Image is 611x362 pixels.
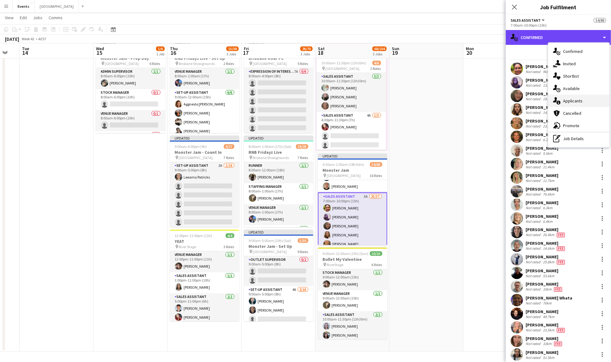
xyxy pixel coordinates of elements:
[526,314,542,319] div: Not rated
[298,61,308,66] span: 5 Roles
[554,287,562,292] span: Fee
[542,314,556,319] div: 49.7km
[526,145,558,151] div: [PERSON_NAME]
[526,350,558,355] div: [PERSON_NAME]
[179,155,213,160] span: [GEOGRAPHIC_DATA]
[175,233,212,238] span: 12:00pm-11:00pm (11h)
[526,254,566,260] div: [PERSON_NAME]
[542,192,556,196] div: 76.6km
[170,239,239,244] h3: YEAT
[556,260,566,265] div: Crew has different fees then in role
[296,144,308,149] span: 19/28
[298,155,308,160] span: 7 Roles
[5,36,19,42] div: [DATE]
[318,153,387,245] app-job-card: Updated6:30am-1:00am (18h30m) (Sun)54/88Monster Jam [GEOGRAPHIC_DATA]16 Roles[PERSON_NAME]Sales A...
[542,260,556,265] div: 25.8km
[33,15,42,20] span: Jobs
[49,15,63,20] span: Comms
[301,52,312,56] div: 3 Jobs
[170,149,239,155] h3: Monster Jam - Count In
[542,83,556,88] div: 13.5km
[370,66,381,71] span: 2 Roles
[317,58,386,150] app-job-card: 10:00am-11:30pm (13h30m)4/6 [GEOGRAPHIC_DATA]2 RolesSales Assistant3/310:00am-11:30pm (13h30m)[PE...
[526,165,542,169] div: Not rated
[156,46,165,51] span: 1/6
[244,46,249,51] span: Fri
[224,144,234,149] span: 4/27
[105,61,139,66] span: [GEOGRAPHIC_DATA]
[169,49,178,56] span: 16
[170,68,239,89] app-card-role: Venue Manager1/18:00am-1:00am (17h)[PERSON_NAME]
[506,30,611,45] div: Confirmed
[526,200,558,205] div: [PERSON_NAME]
[526,301,542,305] div: Not rated
[300,46,313,51] span: 26/70
[526,232,542,237] div: Not rated
[370,173,382,178] span: 16 Roles
[542,246,556,251] div: 14.6km
[526,118,558,124] div: [PERSON_NAME]
[170,89,239,155] app-card-role: Set-up Assistant6/69:00am-12:00am (15h)Aggnesto [PERSON_NAME][PERSON_NAME][PERSON_NAME][PERSON_NAME]
[542,97,556,101] div: 19.2km
[542,355,556,360] div: 51.5km
[95,49,104,56] span: 15
[526,341,542,346] div: Not rated
[244,225,313,255] app-card-role: Outlet Supervisor2/2
[170,136,239,227] div: Updated9:00am-6:00pm (9h)4/27Monster Jam - Count In [GEOGRAPHIC_DATA]7 RolesSet-up Assistant2A1/1...
[526,336,563,341] div: [PERSON_NAME]
[511,23,606,28] div: 7:00am-10:00pm (15h)
[391,49,399,56] span: 19
[526,69,542,74] div: Not rated
[556,232,566,237] div: Crew has different fees then in role
[526,219,542,224] div: Not rated
[373,52,386,56] div: 3 Jobs
[526,287,542,292] div: Not rated
[170,272,239,293] app-card-role: Sales Assistant1/11:00pm-11:00pm (10h)[PERSON_NAME]
[38,37,46,41] div: AEST
[526,77,558,83] div: [PERSON_NAME]
[170,230,239,321] div: 12:00pm-11:00pm (11h)4/4YEAT River Stage3 RolesVenue Manager1/112:00pm-11:00pm (11h)[PERSON_NAME]...
[553,341,563,346] div: Crew has different fees then in role
[557,233,565,237] span: Fee
[526,281,563,287] div: [PERSON_NAME]
[526,137,542,142] div: Not rated
[96,89,165,110] app-card-role: Stock Manager0/18:00am-6:00pm (10h)
[249,238,292,243] span: 9:00am-5:00am (20h) (Sat)
[526,110,542,115] div: Not rated
[526,173,558,178] div: [PERSON_NAME]
[156,52,164,56] div: 1 Job
[13,0,35,12] button: Events
[563,110,581,116] span: Cancelled
[96,68,165,89] app-card-role: Admin Supervisor1/18:00am-6:00pm (10h)[PERSON_NAME]
[226,233,234,238] span: 4/4
[244,41,313,133] app-job-card: Updated8:00am-10:30pm (14h30m)2/12Brisbane Roar FC [GEOGRAPHIC_DATA]5 RolesExpression Of Interest...
[318,153,387,158] div: Updated
[557,246,565,251] span: Fee
[244,136,313,140] div: Updated
[542,178,556,183] div: 11.7km
[594,18,606,23] span: 54/88
[244,230,313,321] app-job-card: Updated9:00am-5:00am (20h) (Sat)5/30Monster Jam - Set Up [GEOGRAPHIC_DATA]9 RolesOutlet Superviso...
[563,61,576,67] span: Invited
[526,213,558,219] div: [PERSON_NAME]
[318,248,387,339] div: 9:00am-12:00am (15h) (Sun)10/10Bullet My Valentine RiverStage6 RolesStock Manager1/19:00am-12:00a...
[556,246,566,251] div: Crew has different fees then in role
[322,61,366,65] span: 10:00am-11:30pm (13h30m)
[327,173,361,178] span: [GEOGRAPHIC_DATA]
[511,18,546,23] button: Sales Assistant
[170,136,239,140] div: Updated
[31,14,45,22] a: Jobs
[224,155,234,160] span: 7 Roles
[253,155,289,160] span: Brisbane Showgrounds
[526,268,558,274] div: [PERSON_NAME]
[96,41,165,133] app-job-card: Updated8:00am-6:00pm (10h)1/6Monster Jam - Prep Day [GEOGRAPHIC_DATA]6 RolesAdmin Supervisor1/18:...
[372,61,381,65] span: 4/6
[542,341,553,346] div: 33km
[170,293,239,323] app-card-role: Sales Assistant2/25:00pm-11:00pm (6h)[PERSON_NAME][PERSON_NAME]
[557,260,565,265] span: Fee
[244,162,313,183] app-card-role: Runner1/18:00am-12:00am (16h)[PERSON_NAME]
[244,136,313,227] app-job-card: Updated8:00am-1:00am (17h) (Sat)19/28RNB Fridayz Live Brisbane Showgrounds7 RolesRunner1/18:00am-...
